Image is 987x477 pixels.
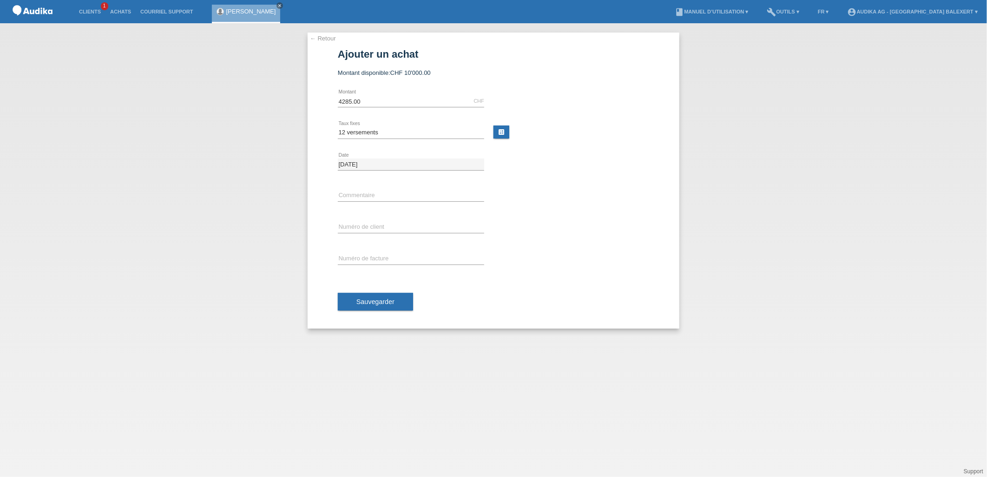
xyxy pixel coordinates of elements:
[101,2,108,10] span: 1
[338,293,413,311] button: Sauvegarder
[74,9,105,14] a: Clients
[767,7,776,17] i: build
[493,126,509,139] a: calculate
[474,98,484,104] div: CHF
[136,9,197,14] a: Courriel Support
[813,9,834,14] a: FR ▾
[356,298,395,305] span: Sauvegarder
[675,7,684,17] i: book
[338,69,649,76] div: Montant disponible:
[226,8,276,15] a: [PERSON_NAME]
[763,9,804,14] a: buildOutils ▾
[105,9,136,14] a: Achats
[848,7,857,17] i: account_circle
[498,128,505,136] i: calculate
[277,3,282,8] i: close
[338,48,649,60] h1: Ajouter un achat
[9,18,56,25] a: POS — MF Group
[276,2,283,9] a: close
[670,9,753,14] a: bookManuel d’utilisation ▾
[310,35,336,42] a: ← Retour
[964,468,983,475] a: Support
[843,9,982,14] a: account_circleAudika AG - [GEOGRAPHIC_DATA] Balexert ▾
[390,69,431,76] span: CHF 10'000.00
